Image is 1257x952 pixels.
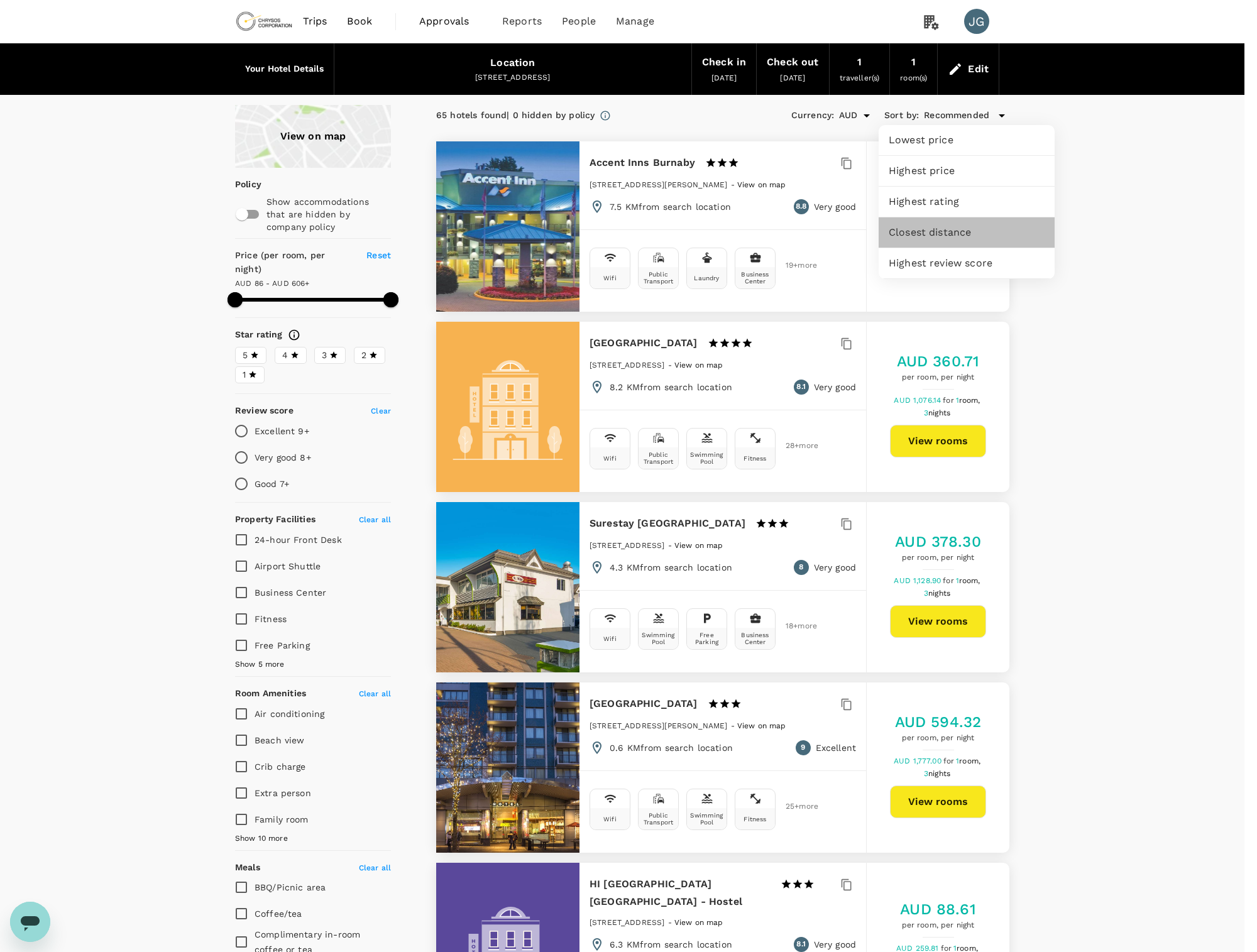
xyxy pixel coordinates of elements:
[889,194,1045,209] span: Highest rating
[889,225,1045,240] span: Closest distance
[889,133,1045,148] span: Lowest price
[879,156,1055,186] div: Highest price
[879,125,1055,155] div: Lowest price
[889,163,1045,178] span: Highest price
[879,248,1055,278] div: Highest review score
[889,256,1045,271] span: Highest review score
[879,217,1055,248] div: Closest distance
[879,187,1055,217] div: Highest rating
